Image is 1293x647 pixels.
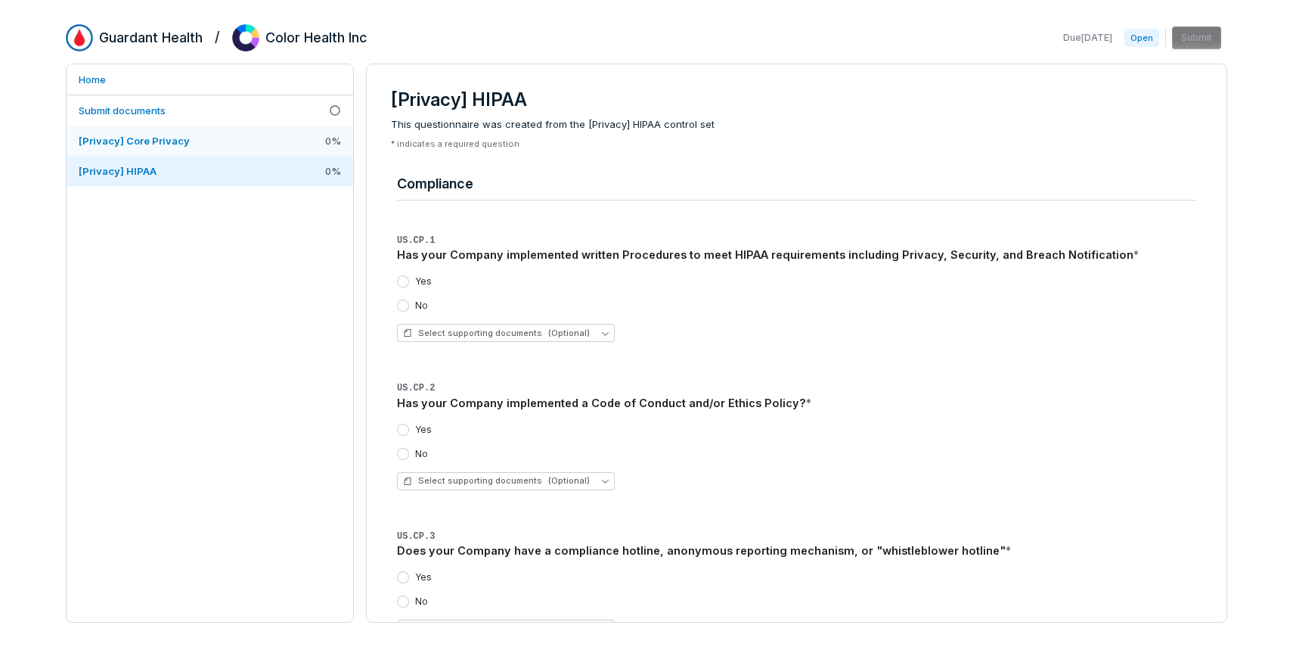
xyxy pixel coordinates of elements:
label: No [415,300,428,312]
a: Home [67,64,353,95]
span: Submit documents [79,104,166,117]
label: Yes [415,424,432,436]
span: US.CP.2 [397,383,435,393]
label: Yes [415,571,432,583]
span: [Privacy] Core Privacy [79,135,190,147]
h2: Color Health Inc [265,28,367,48]
span: Select supporting documents [403,475,590,487]
span: (Optional) [548,328,590,339]
label: No [415,596,428,608]
a: [Privacy] HIPAA0% [67,156,353,186]
span: 0 % [325,134,341,148]
p: * indicates a required question [391,138,1202,150]
span: Due [DATE] [1063,32,1112,44]
h2: Guardant Health [99,28,203,48]
span: Select supporting documents [403,328,590,339]
span: 0 % [325,164,341,178]
span: [Privacy] HIPAA [79,165,157,177]
span: Open [1124,29,1159,47]
div: Has your Company implemented written Procedures to meet HIPAA requirements including Privacy, Sec... [397,247,1196,263]
span: US.CP.3 [397,531,435,542]
h4: Compliance [397,174,1196,194]
a: Submit documents [67,95,353,126]
span: This questionnaire was created from the [Privacy] HIPAA control set [391,117,1202,132]
label: No [415,448,428,460]
a: [Privacy] Core Privacy0% [67,126,353,156]
label: Yes [415,275,432,288]
div: Has your Company implemented a Code of Conduct and/or Ethics Policy? [397,395,1196,412]
h2: / [215,24,220,47]
h3: [Privacy] HIPAA [391,89,1202,111]
span: (Optional) [548,475,590,487]
div: Does your Company have a compliance hotline, anonymous reporting mechanism, or "whistleblower hot... [397,543,1196,559]
span: US.CP.1 [397,235,435,246]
